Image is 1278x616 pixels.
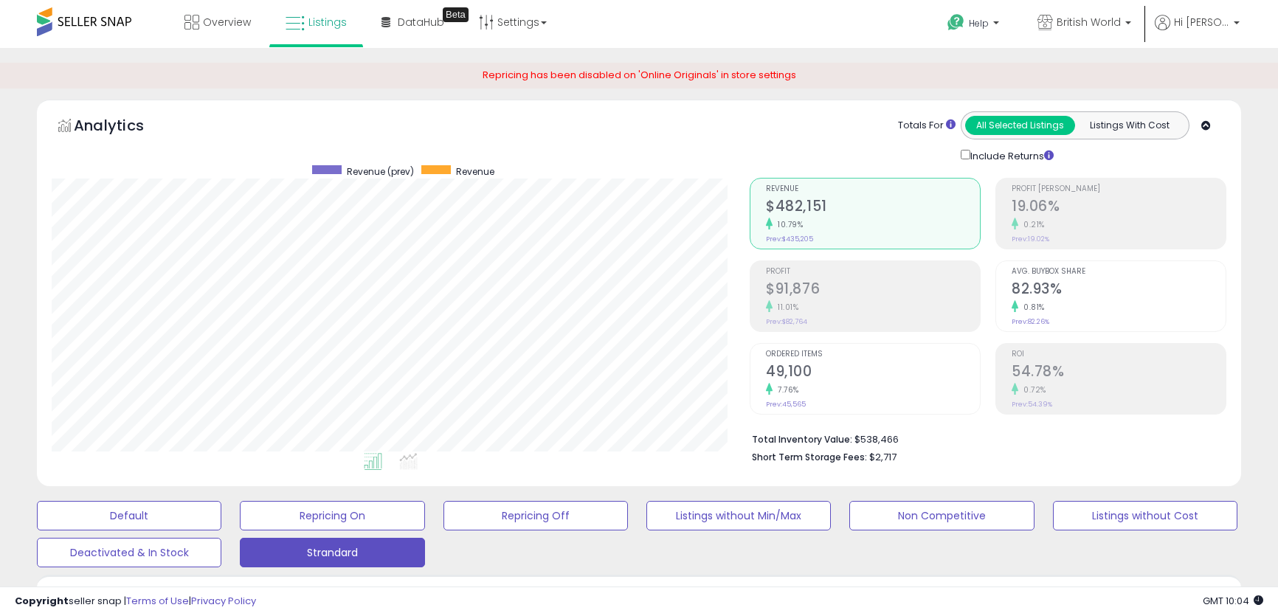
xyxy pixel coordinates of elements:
small: 0.81% [1018,302,1045,313]
h2: $91,876 [766,280,980,300]
small: Prev: 82.26% [1012,317,1049,326]
button: Strandard [240,538,424,567]
a: Privacy Policy [191,594,256,608]
span: $2,717 [869,450,897,464]
i: Get Help [947,13,965,32]
span: Overview [203,15,251,30]
span: Help [969,17,989,30]
small: Prev: $435,205 [766,235,813,243]
small: Prev: 19.02% [1012,235,1049,243]
span: Hi [PERSON_NAME] [1174,15,1229,30]
h2: 82.93% [1012,280,1226,300]
h2: $482,151 [766,198,980,218]
span: Ordered Items [766,350,980,359]
div: seller snap | | [15,595,256,609]
button: Listings without Cost [1053,501,1237,530]
button: Listings without Min/Max [646,501,831,530]
button: Repricing On [240,501,424,530]
small: 10.79% [773,219,803,230]
strong: Copyright [15,594,69,608]
a: Help [936,2,1014,48]
a: Hi [PERSON_NAME] [1155,15,1240,48]
h2: 19.06% [1012,198,1226,218]
span: Listings [308,15,347,30]
span: British World [1057,15,1121,30]
span: Revenue [766,185,980,193]
b: Total Inventory Value: [752,433,852,446]
button: Repricing Off [443,501,628,530]
span: Profit [PERSON_NAME] [1012,185,1226,193]
button: Default [37,501,221,530]
h5: Analytics [74,115,173,139]
div: Tooltip anchor [443,7,469,22]
small: Prev: 54.39% [1012,400,1052,409]
span: ROI [1012,350,1226,359]
small: 11.01% [773,302,798,313]
span: Revenue (prev) [347,165,414,178]
div: Totals For [898,119,956,133]
small: 0.72% [1018,384,1046,395]
b: Short Term Storage Fees: [752,451,867,463]
small: Prev: $82,764 [766,317,807,326]
button: Deactivated & In Stock [37,538,221,567]
button: All Selected Listings [965,116,1075,135]
span: DataHub [398,15,444,30]
a: Terms of Use [126,594,189,608]
small: 7.76% [773,384,799,395]
small: 0.21% [1018,219,1045,230]
button: Listings With Cost [1074,116,1184,135]
li: $538,466 [752,429,1215,447]
span: Repricing has been disabled on 'Online Originals' in store settings [483,68,796,82]
small: Prev: 45,565 [766,400,806,409]
button: Non Competitive [849,501,1034,530]
span: Profit [766,268,980,276]
span: Revenue [456,165,494,178]
span: 2025-09-11 10:04 GMT [1203,594,1263,608]
span: Avg. Buybox Share [1012,268,1226,276]
h2: 49,100 [766,363,980,383]
h2: 54.78% [1012,363,1226,383]
div: Include Returns [950,147,1071,164]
